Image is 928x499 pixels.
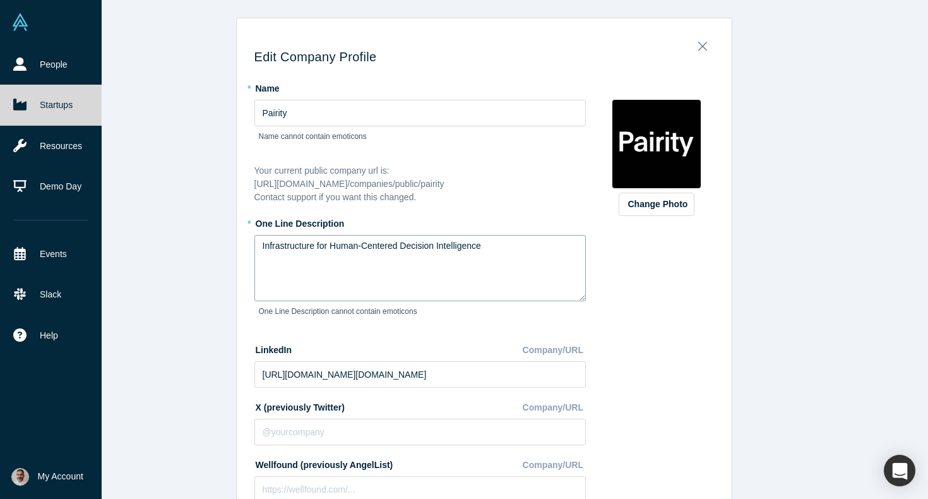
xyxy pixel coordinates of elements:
img: Profile company default [612,100,701,188]
label: Name [254,78,586,95]
span: Help [40,329,58,342]
img: Alchemist Vault Logo [11,13,29,31]
textarea: Infrastructure for Human-Centered Decision Intelligence [254,235,586,301]
label: Wellfound (previously AngelList) [254,454,393,472]
button: My Account [11,468,83,486]
p: One Line Description cannot contain emoticons [259,306,581,317]
button: Close [689,34,716,52]
div: Company/URL [523,454,586,476]
p: Name cannot contain emoticons [259,131,581,142]
button: Change Photo [619,193,694,216]
div: Company/URL [523,397,586,419]
input: https://linkedin.com/company/yourcompany [254,361,586,388]
img: Gotam Bhardwaj's Account [11,468,29,486]
div: Company/URL [523,339,586,361]
span: My Account [38,470,83,483]
input: @yourcompany [254,419,586,445]
label: LinkedIn [254,339,292,357]
h3: Edit Company Profile [254,49,714,64]
label: X (previously Twitter) [254,397,345,414]
label: One Line Description [254,213,586,231]
div: Your current public company url is: [URL][DOMAIN_NAME] /companies/public/pairity Contact support ... [254,164,586,204]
